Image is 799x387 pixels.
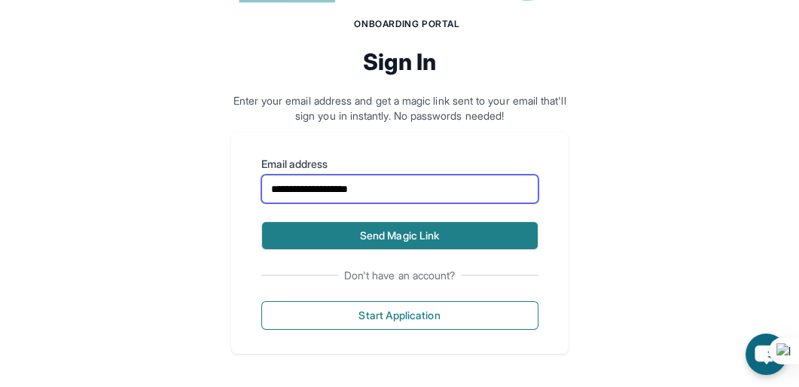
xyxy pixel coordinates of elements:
[261,301,538,330] button: Start Application
[231,93,569,123] p: Enter your email address and get a magic link sent to your email that'll sign you in instantly. N...
[261,221,538,250] button: Send Magic Link
[261,157,538,172] label: Email address
[246,18,569,30] h1: Onboarding Portal
[231,48,569,75] h2: Sign In
[746,334,787,375] button: chat-button
[338,268,462,283] span: Don't have an account?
